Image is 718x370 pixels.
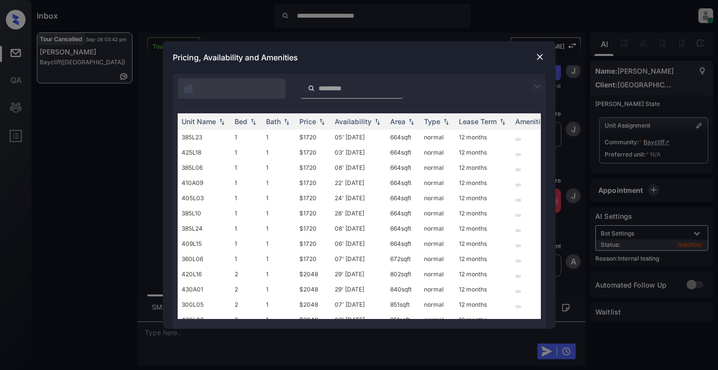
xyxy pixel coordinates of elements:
td: 12 months [455,221,511,236]
td: 12 months [455,206,511,221]
div: Area [390,117,405,126]
td: 664 sqft [386,206,420,221]
td: normal [420,221,455,236]
td: 12 months [455,190,511,206]
img: sorting [372,118,382,125]
td: normal [420,312,455,327]
td: 07' [DATE] [331,251,386,266]
td: 664 sqft [386,130,420,145]
td: 664 sqft [386,160,420,175]
td: 664 sqft [386,145,420,160]
td: 1 [262,160,295,175]
td: 1 [262,175,295,190]
td: 385L10 [178,206,231,221]
td: 07' [DATE] [331,297,386,312]
td: 1 [231,130,262,145]
img: sorting [441,118,451,125]
td: 672 sqft [386,251,420,266]
td: 06' [DATE] [331,312,386,327]
td: 1 [262,312,295,327]
td: $1720 [295,251,331,266]
td: 1 [262,282,295,297]
td: $2048 [295,266,331,282]
td: 2 [231,282,262,297]
td: 385L24 [178,221,231,236]
td: 1 [231,251,262,266]
td: normal [420,190,455,206]
td: 12 months [455,251,511,266]
td: 1 [262,251,295,266]
td: 1 [262,130,295,145]
td: $1720 [295,145,331,160]
td: 360L06 [178,251,231,266]
td: $2048 [295,297,331,312]
div: Pricing, Availability and Amenities [163,41,556,74]
td: 1 [262,190,295,206]
td: 664 sqft [386,236,420,251]
td: 420L16 [178,266,231,282]
div: Availability [335,117,372,126]
td: 385L23 [178,130,231,145]
td: $1720 [295,221,331,236]
td: normal [420,160,455,175]
td: 409L15 [178,236,231,251]
td: normal [420,130,455,145]
td: 06' [DATE] [331,236,386,251]
td: $2048 [295,282,331,297]
td: 1 [231,190,262,206]
td: 1 [262,266,295,282]
div: Bath [266,117,281,126]
td: 05' [DATE] [331,130,386,145]
td: 300L05 [178,297,231,312]
td: 1 [262,221,295,236]
div: Unit Name [182,117,216,126]
td: 12 months [455,282,511,297]
td: 1 [231,206,262,221]
td: normal [420,297,455,312]
td: normal [420,236,455,251]
td: 664 sqft [386,190,420,206]
div: Amenities [515,117,548,126]
td: normal [420,251,455,266]
td: 12 months [455,160,511,175]
td: 08' [DATE] [331,221,386,236]
td: 12 months [455,175,511,190]
td: 1 [262,206,295,221]
img: icon-zuma [532,80,543,92]
td: 12 months [455,130,511,145]
td: 12 months [455,266,511,282]
td: 29' [DATE] [331,266,386,282]
td: 24' [DATE] [331,190,386,206]
img: sorting [317,118,327,125]
td: 22' [DATE] [331,175,386,190]
td: 1 [231,160,262,175]
td: 2 [231,266,262,282]
td: 1 [231,175,262,190]
td: 1 [262,145,295,160]
img: icon-zuma [184,84,193,94]
td: 03' [DATE] [331,145,386,160]
td: 802 sqft [386,266,420,282]
img: sorting [406,118,416,125]
td: $1720 [295,160,331,175]
td: 425L18 [178,145,231,160]
td: 28' [DATE] [331,206,386,221]
div: Bed [235,117,247,126]
td: 08' [DATE] [331,160,386,175]
td: $1720 [295,190,331,206]
td: normal [420,206,455,221]
td: 664 sqft [386,221,420,236]
td: 1 [231,221,262,236]
td: 1 [262,236,295,251]
td: normal [420,145,455,160]
td: 405L03 [178,190,231,206]
td: 430L06 [178,312,231,327]
td: normal [420,282,455,297]
img: sorting [282,118,292,125]
td: 385L06 [178,160,231,175]
td: $1720 [295,175,331,190]
img: close [535,52,545,62]
td: 840 sqft [386,282,420,297]
img: sorting [217,118,227,125]
td: normal [420,175,455,190]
